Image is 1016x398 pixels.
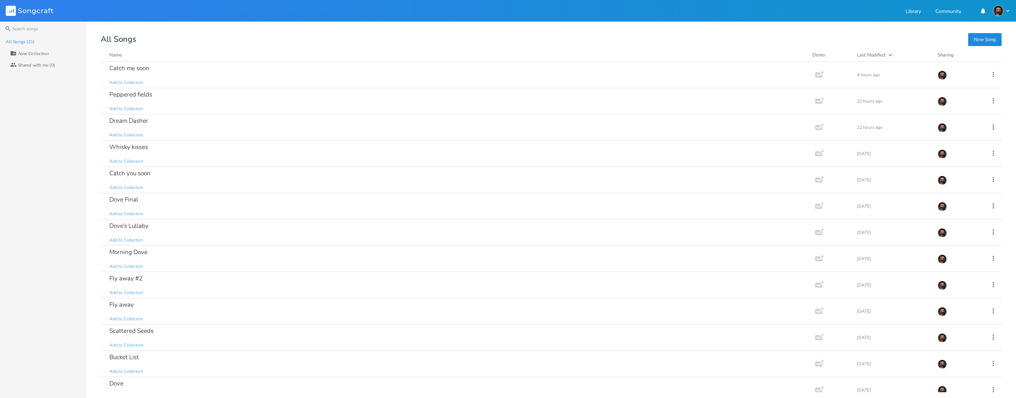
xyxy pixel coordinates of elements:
[938,149,947,159] img: Elijah Ballard
[857,388,929,392] div: [DATE]
[938,202,947,211] img: Elijah Ballard
[938,123,947,132] img: Elijah Ballard
[109,52,122,58] div: Name
[857,52,885,58] div: Last Modified
[109,80,143,86] span: Add to Collection
[109,91,152,98] div: Peppered fields
[109,144,148,150] div: Whisky kisses
[109,118,148,124] div: Dream Dasher
[109,106,143,112] span: Add to Collection
[857,151,929,156] div: [DATE]
[938,254,947,264] img: Elijah Ballard
[6,40,35,44] div: All Songs (21)
[109,237,143,243] span: Add to Collection
[109,316,143,322] span: Add to Collection
[109,354,139,360] div: Bucket List
[109,158,143,164] span: Add to Collection
[109,290,143,296] span: Add to Collection
[993,5,1004,16] img: Elijah Ballard
[812,51,848,59] div: Demo
[857,257,929,261] div: [DATE]
[109,185,143,191] span: Add to Collection
[101,36,1002,43] div: All Songs
[938,51,981,59] div: Sharing
[109,211,143,217] span: Add to Collection
[857,309,929,313] div: [DATE]
[857,283,929,287] div: [DATE]
[857,335,929,340] div: [DATE]
[857,204,929,208] div: [DATE]
[109,342,143,348] span: Add to Collection
[857,178,929,182] div: [DATE]
[857,51,929,59] button: Last Modified
[109,223,149,229] div: Dove’s Lullaby
[109,170,151,176] div: Catch you soon
[857,230,929,235] div: [DATE]
[109,51,804,59] button: Name
[906,9,921,15] a: Library
[109,132,143,138] span: Add to Collection
[109,302,134,308] div: Fly away
[109,196,138,203] div: Dove Final
[938,71,947,80] img: Elijah Ballard
[938,228,947,238] img: Elijah Ballard
[938,333,947,343] img: Elijah Ballard
[938,176,947,185] img: Elijah Ballard
[857,99,929,103] div: 22 hours ago
[18,63,55,67] div: Shared with me (0)
[968,33,1002,46] button: New Song
[857,73,929,77] div: 4 hours ago
[938,97,947,106] img: Elijah Ballard
[109,65,149,71] div: Catch me soon
[938,359,947,369] img: Elijah Ballard
[109,368,143,375] span: Add to Collection
[18,51,49,56] div: New Collection
[109,275,142,281] div: Fly away #2
[109,249,148,255] div: Morning Dove
[935,9,961,15] a: Community
[109,263,143,270] span: Add to Collection
[938,386,947,395] img: Elijah Ballard
[857,125,929,130] div: 22 hours ago
[109,328,154,334] div: Scattered Seeds
[109,380,123,386] div: Dove
[938,307,947,316] img: Elijah Ballard
[857,362,929,366] div: [DATE]
[938,281,947,290] img: Elijah Ballard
